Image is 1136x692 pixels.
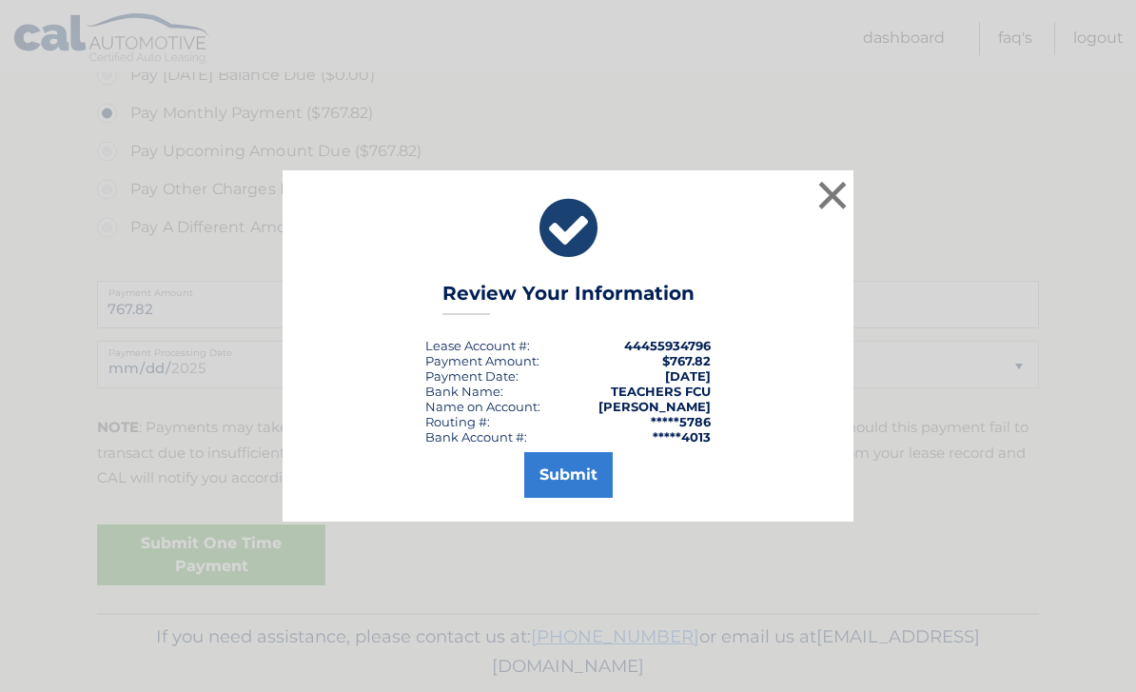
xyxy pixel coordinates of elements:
button: × [813,176,852,214]
h3: Review Your Information [442,282,695,315]
div: Name on Account: [425,399,540,414]
div: Payment Amount: [425,353,539,368]
span: $767.82 [662,353,711,368]
div: Bank Name: [425,384,503,399]
span: Payment Date [425,368,516,384]
span: [DATE] [665,368,711,384]
div: Bank Account #: [425,429,527,445]
strong: [PERSON_NAME] [598,399,711,414]
button: Submit [524,452,613,498]
div: Lease Account #: [425,338,530,353]
div: : [425,368,519,384]
div: Routing #: [425,414,490,429]
strong: 44455934796 [624,338,711,353]
strong: TEACHERS FCU [611,384,711,399]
